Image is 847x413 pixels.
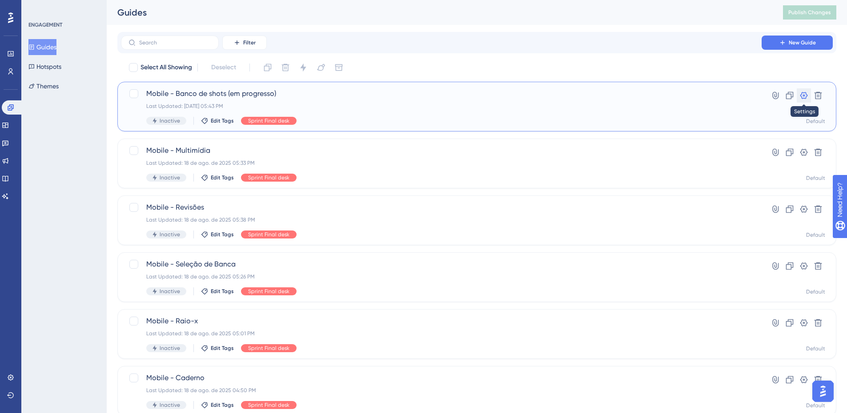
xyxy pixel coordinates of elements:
span: Edit Tags [211,117,234,124]
span: Inactive [160,117,180,124]
div: Last Updated: 18 de ago. de 2025 05:38 PM [146,216,736,223]
iframe: UserGuiding AI Assistant Launcher [810,378,836,405]
span: Edit Tags [211,288,234,295]
span: New Guide [789,39,816,46]
span: Sprint Final desk [248,288,289,295]
span: Select All Showing [140,62,192,73]
div: Last Updated: 18 de ago. de 2025 04:50 PM [146,387,736,394]
div: Last Updated: [DATE] 05:43 PM [146,103,736,110]
button: Edit Tags [201,401,234,409]
span: Inactive [160,231,180,238]
span: Mobile - Multimídia [146,145,736,156]
button: Edit Tags [201,345,234,352]
button: Publish Changes [783,5,836,20]
span: Sprint Final desk [248,174,289,181]
button: Edit Tags [201,117,234,124]
div: Default [806,175,825,182]
span: Mobile - Banco de shots (em progresso) [146,88,736,99]
button: Deselect [203,60,244,75]
span: Need Help? [21,2,56,13]
span: Deselect [211,62,236,73]
div: Last Updated: 18 de ago. de 2025 05:26 PM [146,273,736,280]
div: Last Updated: 18 de ago. de 2025 05:33 PM [146,159,736,167]
span: Sprint Final desk [248,117,289,124]
span: Mobile - Seleção de Banca [146,259,736,270]
div: Default [806,118,825,125]
button: Filter [222,36,267,50]
span: Mobile - Raio-x [146,316,736,326]
span: Inactive [160,401,180,409]
div: Default [806,288,825,295]
span: Sprint Final desk [248,345,289,352]
span: Edit Tags [211,231,234,238]
span: Mobile - Caderno [146,373,736,383]
div: Last Updated: 18 de ago. de 2025 05:01 PM [146,330,736,337]
span: Edit Tags [211,401,234,409]
div: Guides [117,6,761,19]
span: Inactive [160,345,180,352]
div: Default [806,345,825,352]
div: ENGAGEMENT [28,21,62,28]
span: Publish Changes [788,9,831,16]
button: Guides [28,39,56,55]
div: Default [806,402,825,409]
span: Edit Tags [211,174,234,181]
button: Themes [28,78,59,94]
span: Sprint Final desk [248,231,289,238]
span: Mobile - Revisões [146,202,736,213]
button: New Guide [762,36,833,50]
span: Inactive [160,174,180,181]
span: Filter [243,39,256,46]
button: Hotspots [28,59,61,75]
span: Sprint Final desk [248,401,289,409]
span: Inactive [160,288,180,295]
span: Edit Tags [211,345,234,352]
button: Edit Tags [201,231,234,238]
div: Default [806,231,825,238]
button: Edit Tags [201,174,234,181]
input: Search [139,40,211,46]
button: Edit Tags [201,288,234,295]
